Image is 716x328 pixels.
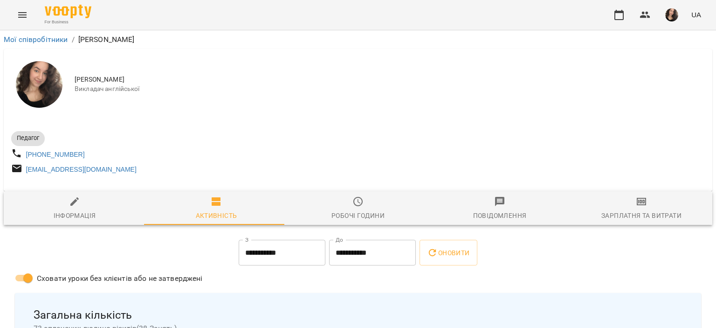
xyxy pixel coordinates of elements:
[4,35,68,44] a: Мої співробітники
[665,8,678,21] img: af1f68b2e62f557a8ede8df23d2b6d50.jpg
[45,5,91,18] img: Voopty Logo
[427,247,469,258] span: Оновити
[37,273,203,284] span: Сховати уроки без клієнтів або не затверджені
[688,6,705,23] button: UA
[75,84,705,94] span: Викладач англійської
[11,134,45,142] span: Педагог
[473,210,527,221] div: Повідомлення
[16,61,62,108] img: Самчук Анастасія Олександрівна
[331,210,385,221] div: Робочі години
[54,210,96,221] div: Інформація
[75,75,705,84] span: [PERSON_NAME]
[26,166,137,173] a: [EMAIL_ADDRESS][DOMAIN_NAME]
[72,34,75,45] li: /
[45,19,91,25] span: For Business
[601,210,682,221] div: Зарплатня та Витрати
[4,34,712,45] nav: breadcrumb
[196,210,237,221] div: Активність
[11,4,34,26] button: Menu
[691,10,701,20] span: UA
[420,240,477,266] button: Оновити
[78,34,135,45] p: [PERSON_NAME]
[26,151,85,158] a: [PHONE_NUMBER]
[34,308,682,322] span: Загальна кількість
